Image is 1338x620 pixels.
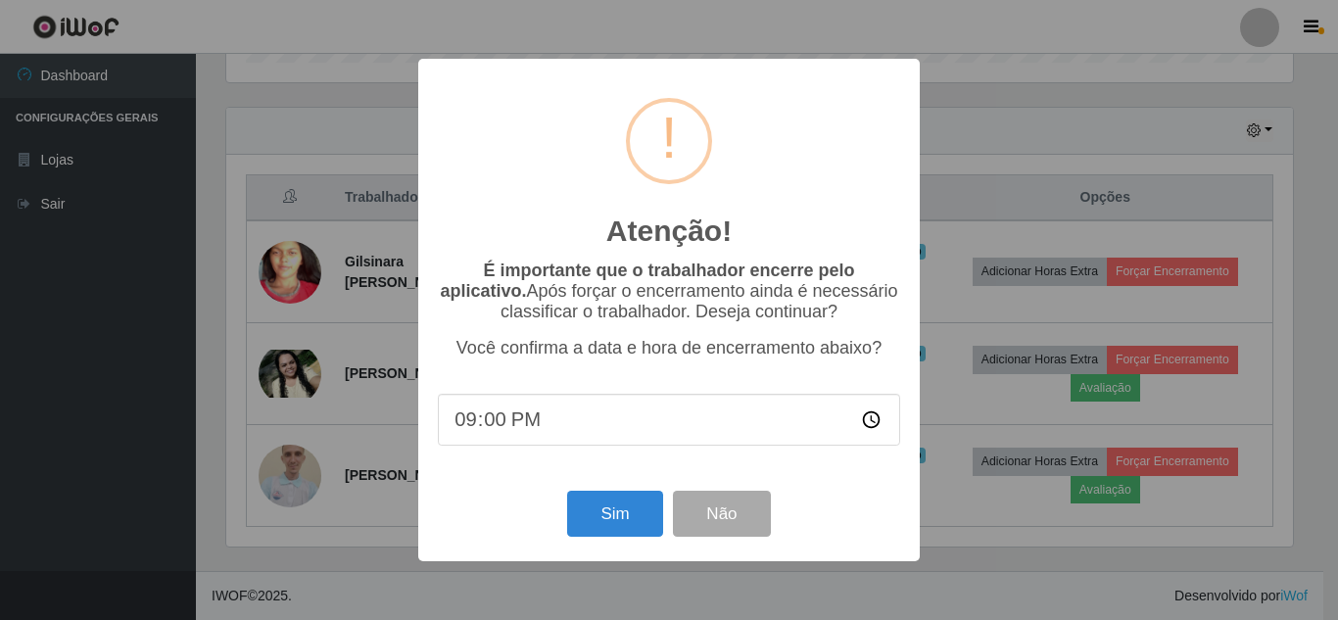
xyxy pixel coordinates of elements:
h2: Atenção! [606,214,732,249]
p: Após forçar o encerramento ainda é necessário classificar o trabalhador. Deseja continuar? [438,261,900,322]
b: É importante que o trabalhador encerre pelo aplicativo. [440,261,854,301]
p: Você confirma a data e hora de encerramento abaixo? [438,338,900,358]
button: Sim [567,491,662,537]
button: Não [673,491,770,537]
